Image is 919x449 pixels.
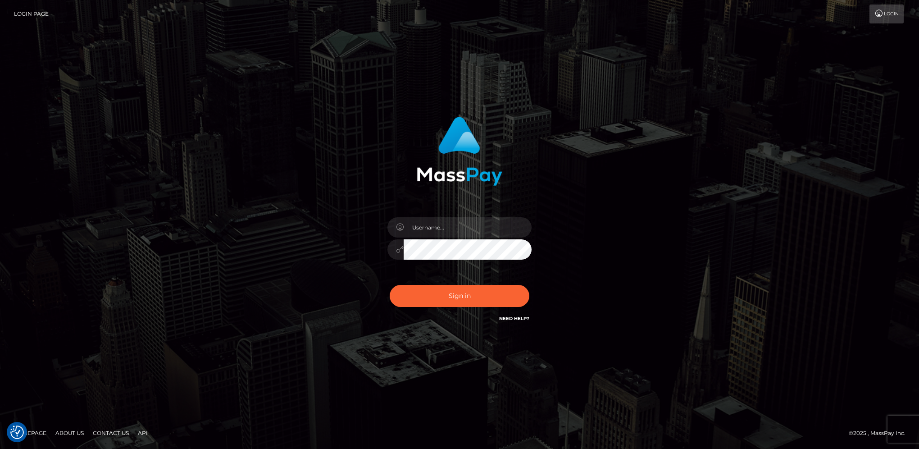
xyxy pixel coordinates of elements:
[89,426,132,440] a: Contact Us
[10,426,24,439] button: Consent Preferences
[52,426,87,440] a: About Us
[417,117,502,186] img: MassPay Login
[10,426,50,440] a: Homepage
[849,428,912,438] div: © 2025 , MassPay Inc.
[134,426,151,440] a: API
[390,285,529,307] button: Sign in
[14,5,49,23] a: Login Page
[404,217,532,238] input: Username...
[10,426,24,439] img: Revisit consent button
[869,5,904,23] a: Login
[499,316,529,321] a: Need Help?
